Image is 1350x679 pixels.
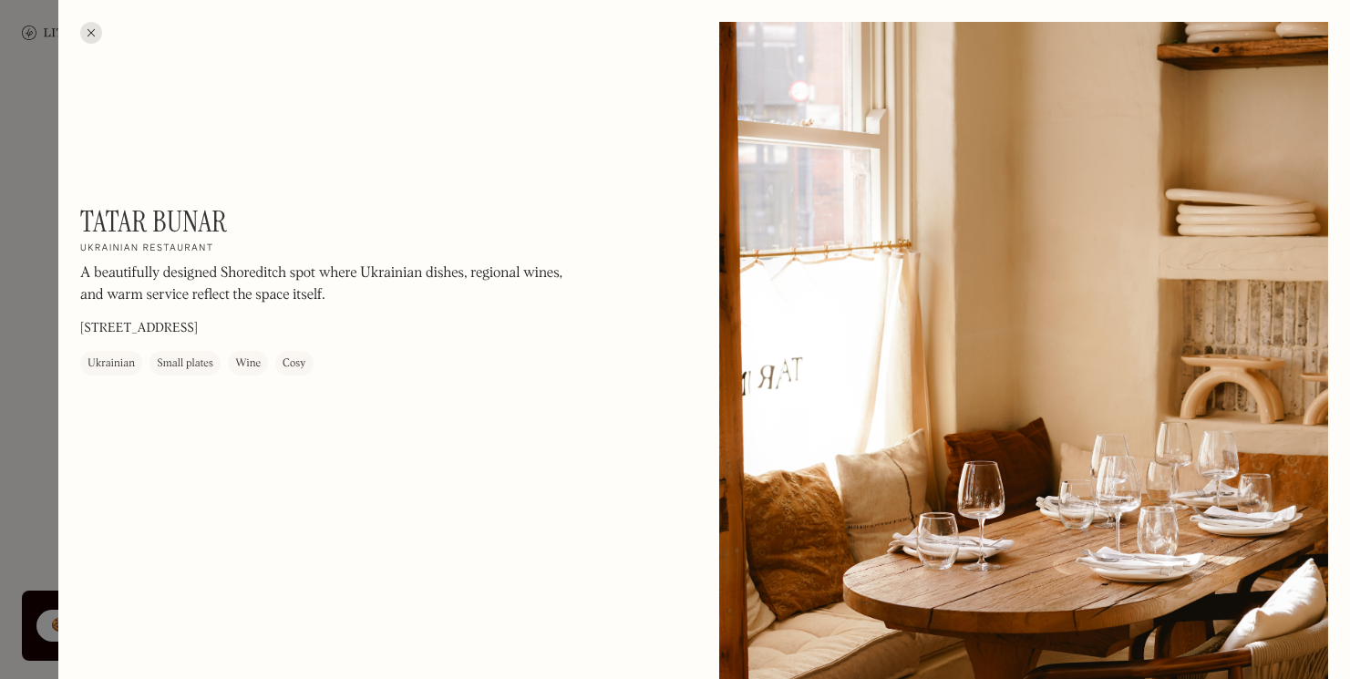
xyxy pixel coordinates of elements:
p: [STREET_ADDRESS] [80,319,198,338]
div: Cosy [283,355,305,373]
div: Wine [235,355,261,373]
h2: Ukrainian restaurant [80,242,214,255]
div: Ukrainian [88,355,135,373]
h1: Tatar Bunar [80,204,227,239]
p: A beautifully designed Shoreditch spot where Ukrainian dishes, regional wines, and warm service r... [80,262,572,306]
div: Small plates [157,355,213,373]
